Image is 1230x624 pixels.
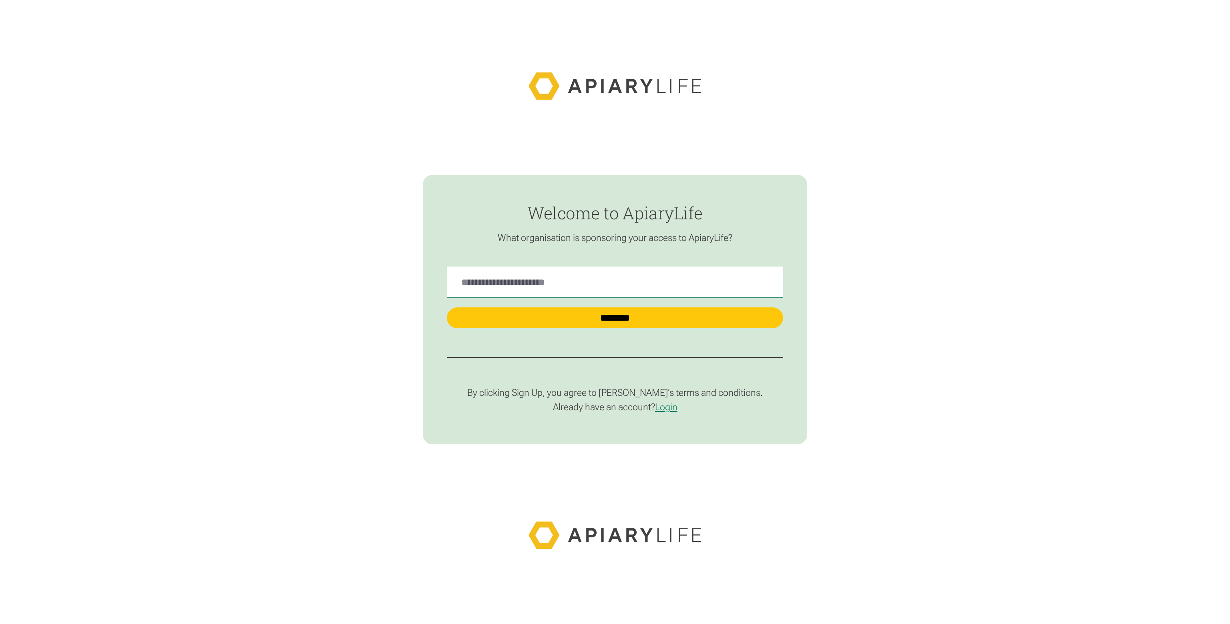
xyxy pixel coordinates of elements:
[423,175,807,444] form: find-employer
[447,401,783,413] p: Already have an account?
[447,204,783,222] h1: Welcome to ApiaryLife
[447,232,783,244] p: What organisation is sponsoring your access to ApiaryLife?
[655,401,677,413] a: Login
[447,387,783,399] p: By clicking Sign Up, you agree to [PERSON_NAME]’s terms and conditions.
